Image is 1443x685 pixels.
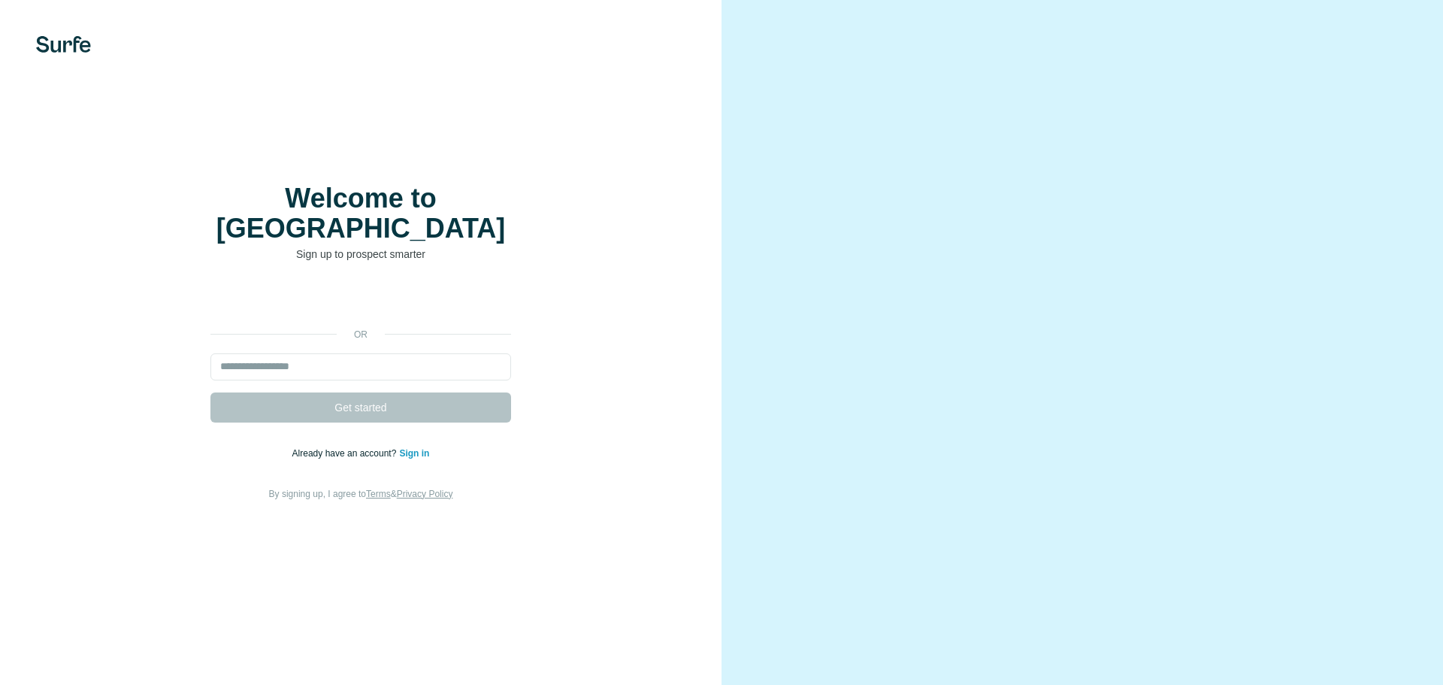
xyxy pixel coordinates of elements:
[210,183,511,244] h1: Welcome to [GEOGRAPHIC_DATA]
[210,247,511,262] p: Sign up to prospect smarter
[337,328,385,341] p: or
[203,284,519,317] iframe: Sign in with Google Button
[269,489,453,499] span: By signing up, I agree to &
[397,489,453,499] a: Privacy Policy
[36,36,91,53] img: Surfe's logo
[399,448,429,459] a: Sign in
[366,489,391,499] a: Terms
[292,448,400,459] span: Already have an account?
